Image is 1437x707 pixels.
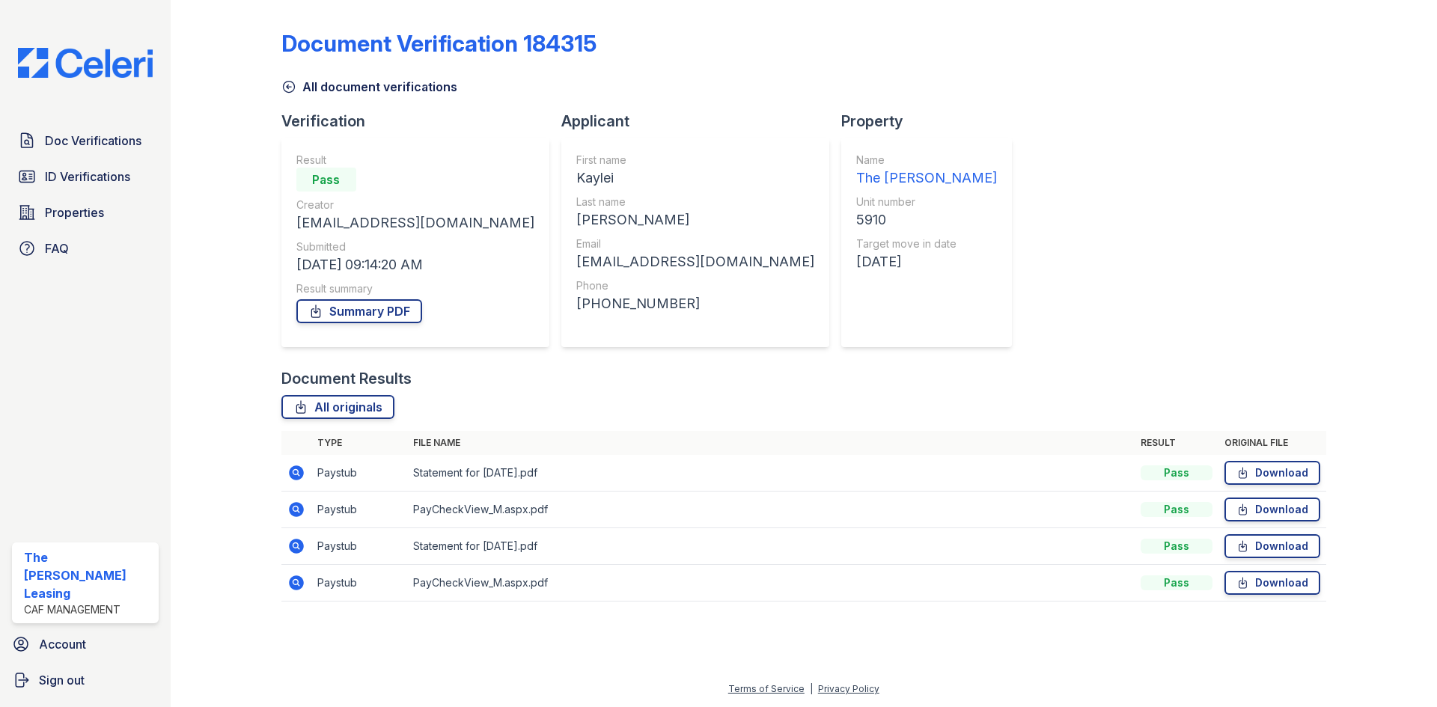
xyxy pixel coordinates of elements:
div: Pass [1141,502,1212,517]
a: Download [1224,461,1320,485]
span: Sign out [39,671,85,689]
div: Pass [1141,575,1212,590]
a: Terms of Service [728,683,805,694]
a: Download [1224,571,1320,595]
td: PayCheckView_M.aspx.pdf [407,565,1135,602]
div: [PERSON_NAME] [576,209,814,230]
div: [DATE] 09:14:20 AM [296,254,534,275]
div: [PHONE_NUMBER] [576,293,814,314]
td: PayCheckView_M.aspx.pdf [407,492,1135,528]
td: Paystub [311,565,407,602]
div: Verification [281,111,561,132]
a: Privacy Policy [818,683,879,694]
th: Type [311,431,407,455]
div: Pass [1141,465,1212,480]
div: Applicant [561,111,841,132]
div: Submitted [296,239,534,254]
th: Result [1135,431,1218,455]
div: Document Verification 184315 [281,30,597,57]
span: FAQ [45,239,69,257]
div: First name [576,153,814,168]
div: The [PERSON_NAME] Leasing [24,548,153,602]
a: All document verifications [281,78,457,96]
td: Statement for [DATE].pdf [407,455,1135,492]
div: Name [856,153,997,168]
div: Pass [1141,539,1212,554]
div: Creator [296,198,534,212]
a: Download [1224,534,1320,558]
span: ID Verifications [45,168,130,186]
div: The [PERSON_NAME] [856,168,997,189]
div: Unit number [856,195,997,209]
div: [EMAIL_ADDRESS][DOMAIN_NAME] [576,251,814,272]
a: Sign out [6,665,165,695]
span: Account [39,635,86,653]
div: [EMAIL_ADDRESS][DOMAIN_NAME] [296,212,534,233]
td: Paystub [311,492,407,528]
span: Doc Verifications [45,132,141,150]
div: Document Results [281,368,412,389]
div: Property [841,111,1024,132]
td: Paystub [311,528,407,565]
div: [DATE] [856,251,997,272]
div: Target move in date [856,236,997,251]
th: Original file [1218,431,1326,455]
a: Name The [PERSON_NAME] [856,153,997,189]
span: Properties [45,203,104,221]
a: Properties [12,198,159,227]
div: CAF Management [24,602,153,617]
a: Download [1224,498,1320,521]
img: CE_Logo_Blue-a8612792a0a2168367f1c8372b55b34899dd931a85d93a1a3d3e32e68fde9ad4.png [6,48,165,78]
div: Result [296,153,534,168]
td: Paystub [311,455,407,492]
div: Pass [296,168,356,192]
a: FAQ [12,233,159,263]
div: Email [576,236,814,251]
a: ID Verifications [12,162,159,192]
a: All originals [281,395,394,419]
a: Doc Verifications [12,126,159,156]
a: Summary PDF [296,299,422,323]
div: 5910 [856,209,997,230]
div: Kaylei [576,168,814,189]
div: Last name [576,195,814,209]
div: Phone [576,278,814,293]
td: Statement for [DATE].pdf [407,528,1135,565]
th: File name [407,431,1135,455]
a: Account [6,629,165,659]
div: | [810,683,813,694]
div: Result summary [296,281,534,296]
